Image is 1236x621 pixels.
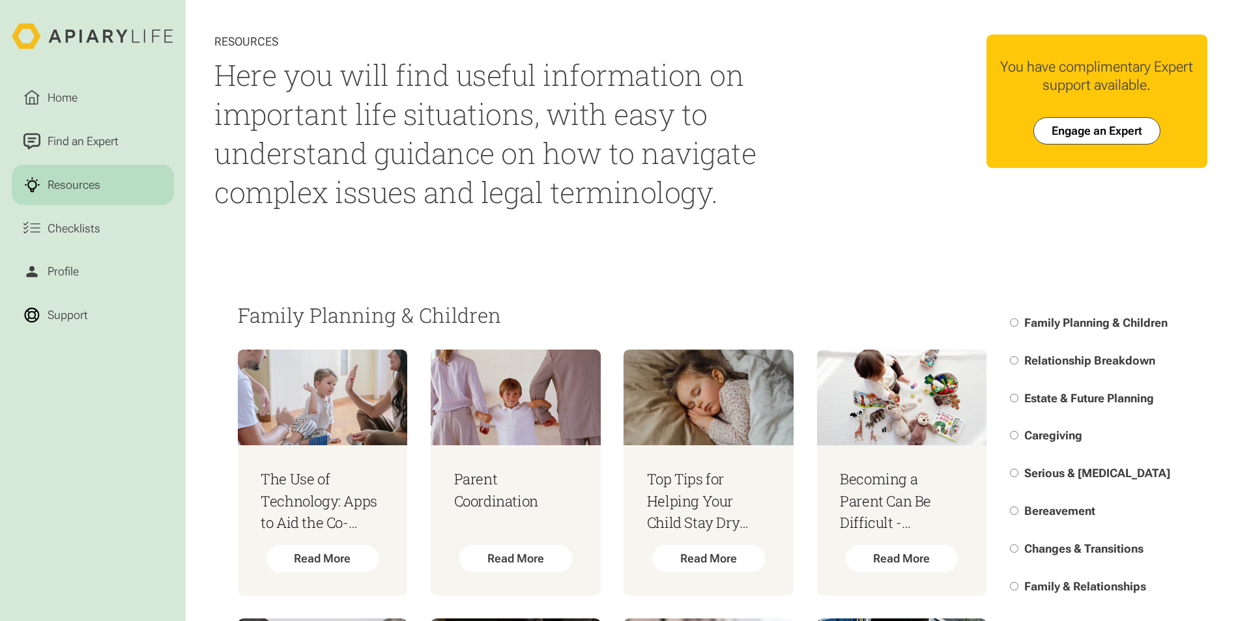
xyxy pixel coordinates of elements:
a: Profile [12,251,174,292]
div: Read More [459,545,571,572]
a: Becoming a Parent Can Be Difficult - Resources for New ParentsRead More [817,350,987,596]
h3: Parent Coordination [454,468,578,512]
div: You have complimentary Expert support available. [998,58,1196,94]
div: Profile [45,263,82,281]
div: Resources [214,34,771,49]
input: Caregiving [1010,431,1018,439]
span: Changes & Transitions [1024,542,1143,555]
input: Serious & [MEDICAL_DATA] [1010,469,1018,477]
h1: Here you will find useful information on important life situations, with easy to understand guida... [214,55,771,212]
a: Top Tips for Helping Your Child Stay Dry Through the NightRead More [624,350,794,596]
span: Caregiving [1024,428,1082,442]
a: Resources [12,165,174,205]
div: Find an Expert [45,133,122,150]
span: Serious & [MEDICAL_DATA] [1024,466,1170,480]
h3: The Use of Technology: Apps to Aid the Co-Parenting Relationship [261,468,384,533]
input: Relationship Breakdown [1010,356,1018,365]
span: Relationship Breakdown [1024,353,1155,367]
span: Family Planning & Children [1024,316,1168,329]
span: Bereavement [1024,504,1095,517]
a: Checklists [12,208,174,249]
input: Estate & Future Planning [1010,394,1018,402]
input: Bereavement [1010,506,1018,515]
div: Read More [266,545,379,572]
div: Checklists [45,219,104,237]
input: Family & Relationships [1010,582,1018,590]
span: Estate & Future Planning [1024,391,1154,405]
h3: Top Tips for Helping Your Child Stay Dry Through the Night [647,468,771,533]
h3: Becoming a Parent Can Be Difficult - Resources for New Parents [840,468,964,533]
span: Family & Relationships [1024,579,1146,593]
div: Read More [652,545,764,572]
a: Parent CoordinationRead More [431,350,601,596]
div: Resources [45,176,104,194]
a: Engage an Expert [1033,117,1160,145]
input: Changes & Transitions [1010,544,1018,553]
a: The Use of Technology: Apps to Aid the Co-Parenting RelationshipRead More [238,350,408,596]
a: Home [12,77,174,118]
div: Home [45,89,81,107]
div: Read More [846,545,958,572]
a: Support [12,295,174,335]
div: Support [45,307,91,324]
input: Family Planning & Children [1010,318,1018,327]
h2: Family Planning & Children [238,304,987,326]
a: Find an Expert [12,121,174,161]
